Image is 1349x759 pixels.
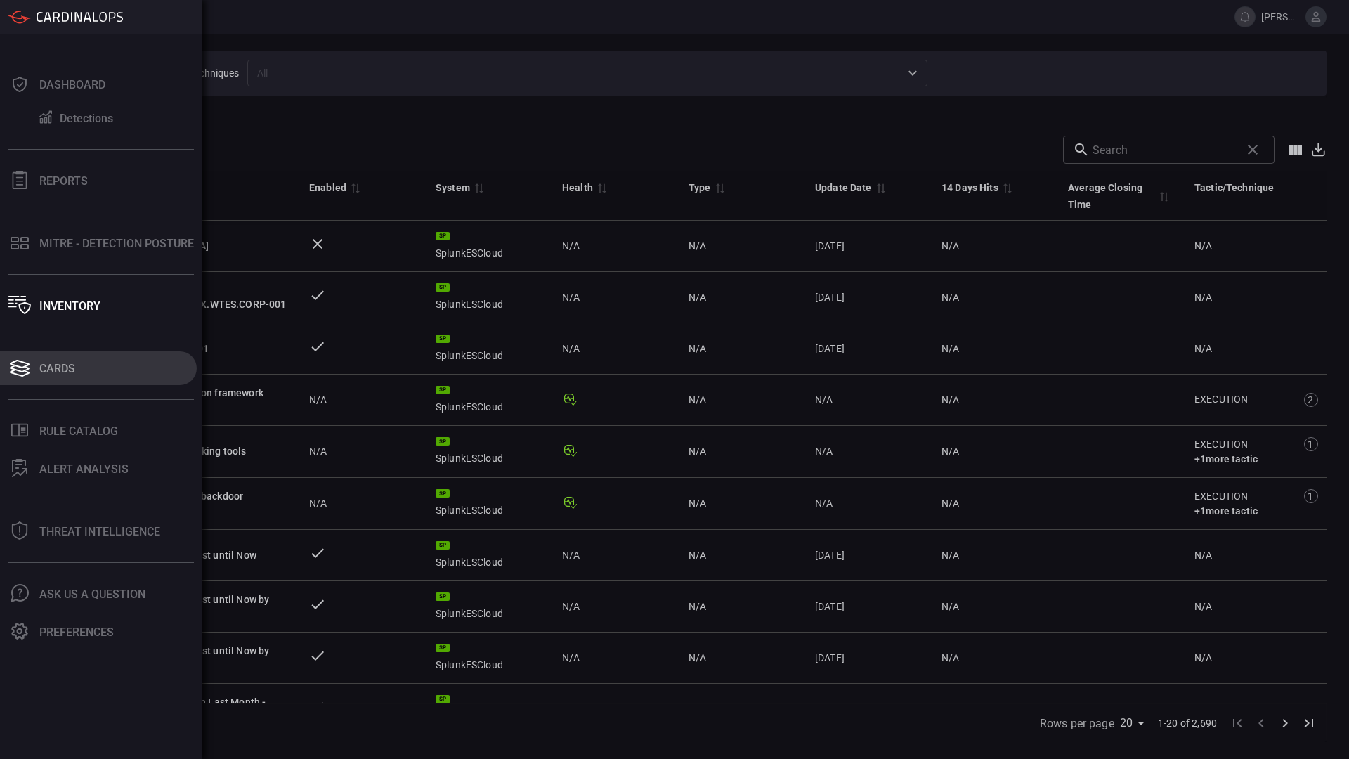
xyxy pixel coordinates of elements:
div: System [436,179,470,196]
span: N/A [1194,292,1212,303]
td: [DATE] [804,323,930,375]
div: Enabled [309,179,346,196]
span: N/A [562,290,580,304]
span: N/A [562,702,580,716]
div: SplunkESCloud [436,386,540,414]
span: N/A [941,652,959,663]
span: N/A [689,446,706,457]
div: Ask Us A Question [39,588,145,601]
div: SP [436,232,450,240]
span: N/A [309,498,327,509]
div: SplunkESCloud [436,335,540,363]
span: Sort by Type descending [711,181,728,194]
div: SplunkESCloud [436,644,540,672]
div: SP [436,592,450,601]
div: MITRE - Detection Posture [39,237,194,250]
span: N/A [689,343,706,354]
span: N/A [689,292,706,303]
span: N/A [689,498,706,509]
input: All [252,64,900,82]
span: N/A [941,550,959,561]
span: N/A [562,239,580,253]
span: Go to next page [1273,715,1297,729]
span: Sort by Health ascending [593,181,610,194]
span: Sort by System ascending [470,181,487,194]
div: Update Date [815,179,872,196]
span: Go to first page [1225,715,1249,729]
span: N/A [1194,550,1212,561]
div: Inventory [39,299,100,313]
div: SplunkESCloud [436,695,540,723]
div: 14 Days Hits [941,179,998,196]
span: N/A [1194,601,1212,612]
div: Type [689,179,711,196]
span: N/A [1194,240,1212,252]
span: N/A [941,292,959,303]
td: [DATE] [804,684,930,735]
div: SP [436,335,450,343]
div: SplunkESCloud [436,232,540,260]
span: N/A [309,446,327,457]
div: SplunkESCloud [436,541,540,569]
div: Detections [60,112,113,125]
div: SplunkESCloud [436,437,540,465]
td: [DATE] [804,221,930,272]
span: N/A [941,498,959,509]
span: Clear search [1241,138,1265,162]
div: ALERT ANALYSIS [39,462,129,476]
div: Dashboard [39,78,105,91]
td: [DATE] [804,632,930,684]
span: N/A [562,599,580,614]
div: SP [436,644,450,652]
span: Go to previous page [1249,715,1273,729]
span: Go to last page [1297,715,1321,729]
div: SP [436,541,450,550]
div: Threat Intelligence [39,525,160,538]
span: N/A [689,652,706,663]
span: N/A [941,601,959,612]
div: Execution [1194,489,1289,504]
button: Go to last page [1297,711,1321,735]
div: Execution [1194,392,1289,407]
span: N/A [562,548,580,562]
div: 1 [1304,489,1318,503]
div: Cards [39,362,75,375]
td: [DATE] [804,272,930,323]
span: Sort by Average Closing Time descending [1155,190,1172,202]
span: [PERSON_NAME][EMAIL_ADDRESS][PERSON_NAME][DOMAIN_NAME] [1261,11,1300,22]
span: 1-20 of 2,690 [1158,716,1217,730]
span: N/A [689,601,706,612]
div: Execution [1194,437,1289,452]
div: SP [436,437,450,446]
td: [DATE] [804,530,930,581]
span: N/A [941,343,959,354]
div: SplunkESCloud [436,283,540,311]
td: [DATE] [804,581,930,632]
span: N/A [309,394,327,406]
span: N/A [562,342,580,356]
span: N/A [941,240,959,252]
button: Show/Hide columns [1282,136,1310,164]
span: N/A [689,550,706,561]
label: Rows per page [1040,715,1114,732]
span: Sort by 14 Days Hits descending [998,181,1015,194]
span: Sort by Enabled descending [346,181,363,194]
input: Search [1093,136,1235,164]
div: 1 [1304,437,1318,451]
button: Export [1310,141,1327,157]
div: Health [562,179,593,196]
div: SP [436,489,450,498]
span: + 1 more tactic [1194,453,1258,465]
div: SplunkESCloud [436,592,540,621]
div: Preferences [39,625,114,639]
div: SP [436,695,450,703]
span: Sort by Update Date descending [872,181,889,194]
span: N/A [815,446,833,457]
span: N/A [941,394,959,406]
button: Open [903,63,923,83]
